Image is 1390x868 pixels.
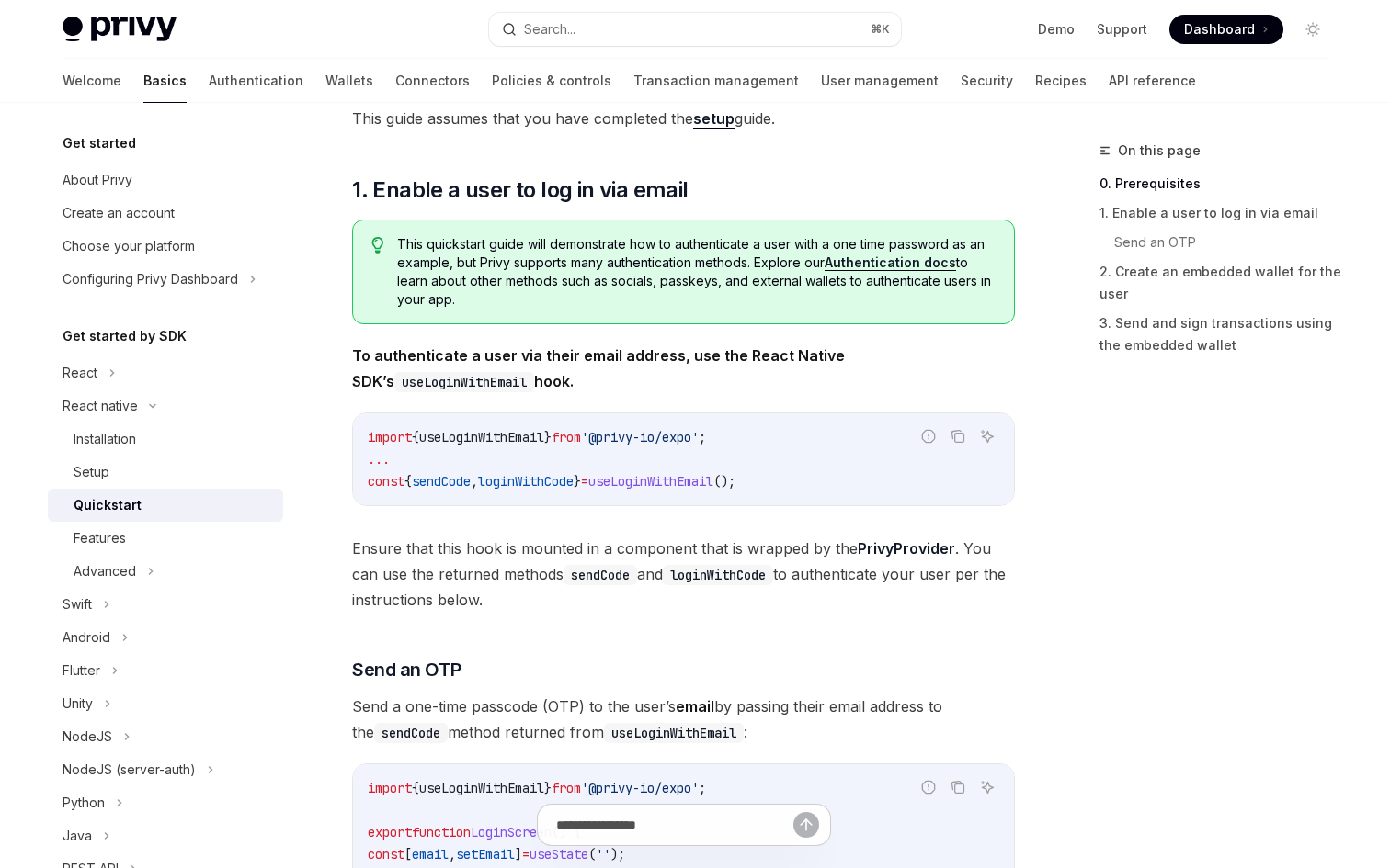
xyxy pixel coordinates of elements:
a: Dashboard [1169,15,1283,44]
code: sendCode [374,723,448,743]
button: Report incorrect code [917,424,940,448]
a: Quickstart [48,489,283,522]
span: useLoginWithEmail [419,780,544,796]
button: Copy the contents from the code block [946,424,970,448]
a: Wallets [325,59,373,103]
span: } [544,780,552,796]
span: useLoginWithEmail [419,429,544,445]
div: Quickstart [74,494,142,516]
h5: Get started by SDK [63,325,187,347]
span: , [471,473,478,490]
div: About Privy [63,169,132,191]
span: ; [699,429,706,445]
div: Python [63,792,105,814]
div: Choose your platform [63,235,195,257]
a: 2. Create an embedded wallet for the user [1099,257,1342,309]
a: About Privy [48,163,283,197]
img: light logo [63,17,177,42]
div: Configuring Privy Dashboard [63,268,238,290]
a: User management [821,59,939,103]
span: Send a one-time passcode (OTP) to the user’s by passing their email address to the method returne... [352,693,1015,745]
span: = [581,473,588,490]
div: NodeJS [63,726,112,748]
button: Search...⌘K [489,13,901,46]
a: Support [1097,20,1147,39]
a: 1. Enable a user to log in via email [1099,198,1342,228]
span: { [404,473,412,490]
a: Basics [143,59,187,103]
div: React native [63,395,138,417]
span: (); [713,473,735,490]
span: 1. Enable a user to log in via email [352,175,688,205]
div: NodeJS (server-auth) [63,759,196,781]
a: Features [48,522,283,555]
button: Copy the contents from the code block [946,775,970,799]
span: This quickstart guide will demonstrate how to authenticate a user with a one time password as an ... [397,235,996,309]
div: React [63,362,97,384]
a: Choose your platform [48,230,283,263]
span: Ensure that this hook is mounted in a component that is wrapped by the . You can use the returned... [352,535,1015,613]
a: PrivyProvider [858,539,955,558]
a: Setup [48,456,283,489]
span: Send an OTP [352,657,461,682]
a: Send an OTP [1114,228,1342,257]
div: Setup [74,461,109,483]
a: Policies & controls [492,59,611,103]
code: useLoginWithEmail [604,723,744,743]
div: Create an account [63,202,175,224]
a: 3. Send and sign transactions using the embedded wallet [1099,309,1342,360]
button: Toggle dark mode [1298,15,1327,44]
span: { [412,429,419,445]
h5: Get started [63,132,136,154]
a: Welcome [63,59,121,103]
div: Swift [63,593,92,615]
span: { [412,780,419,796]
span: Dashboard [1184,20,1255,39]
a: Authentication [209,59,303,103]
span: '@privy-io/expo' [581,780,699,796]
span: const [368,473,404,490]
div: Installation [74,428,136,450]
a: API reference [1109,59,1196,103]
span: from [552,780,581,796]
div: Features [74,527,126,549]
div: Java [63,825,92,847]
a: Create an account [48,197,283,230]
a: 0. Prerequisites [1099,169,1342,198]
span: import [368,429,412,445]
span: } [574,473,581,490]
span: from [552,429,581,445]
div: Android [63,626,110,648]
span: ... [368,451,390,468]
a: Transaction management [633,59,799,103]
strong: To authenticate a user via their email address, use the React Native SDK’s hook. [352,346,845,390]
a: Recipes [1035,59,1087,103]
div: Unity [63,693,93,715]
span: } [544,429,552,445]
a: Installation [48,423,283,456]
a: Authentication docs [825,254,956,271]
span: import [368,780,412,796]
a: Demo [1038,20,1075,39]
span: sendCode [412,473,471,490]
span: useLoginWithEmail [588,473,713,490]
div: Flutter [63,659,100,682]
a: Connectors [395,59,470,103]
button: Ask AI [975,775,999,799]
div: Advanced [74,560,136,582]
span: On this page [1118,140,1201,162]
span: '@privy-io/expo' [581,429,699,445]
code: sendCode [564,565,637,585]
button: Report incorrect code [917,775,940,799]
div: Search... [524,18,575,40]
button: Ask AI [975,424,999,448]
button: Send message [793,812,819,838]
span: loginWithCode [478,473,574,490]
code: useLoginWithEmail [394,372,534,392]
span: This guide assumes that you have completed the guide. [352,106,1015,131]
a: setup [693,109,735,129]
a: Security [961,59,1013,103]
strong: email [676,697,714,716]
code: loginWithCode [663,565,773,585]
span: ⌘ K [871,22,890,37]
